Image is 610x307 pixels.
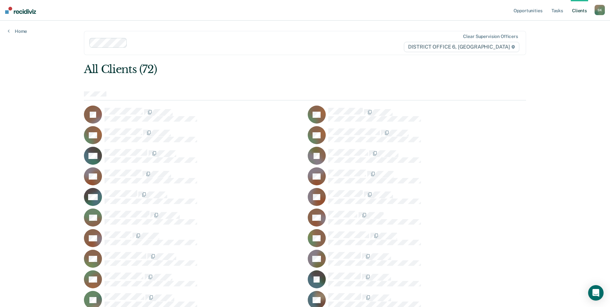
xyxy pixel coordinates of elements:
button: SK [595,5,605,15]
div: All Clients (72) [84,63,438,76]
div: Open Intercom Messenger [588,285,604,301]
a: Home [8,28,27,34]
span: DISTRICT OFFICE 6, [GEOGRAPHIC_DATA] [404,42,519,52]
div: S K [595,5,605,15]
div: Clear supervision officers [463,34,518,39]
img: Recidiviz [5,7,36,14]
